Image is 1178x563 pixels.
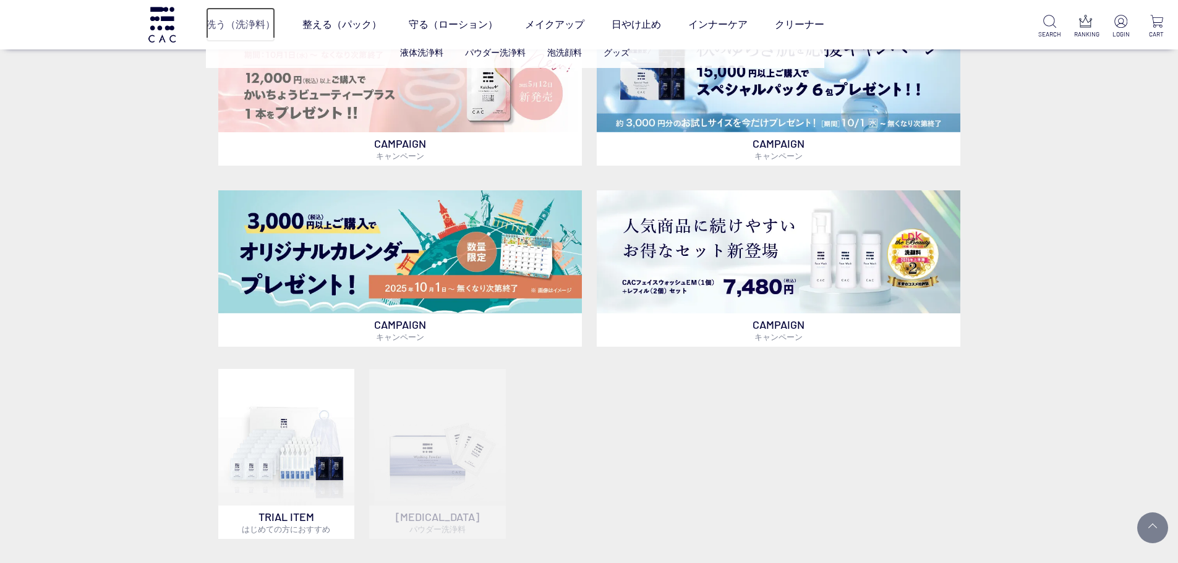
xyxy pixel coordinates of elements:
[147,7,177,42] img: logo
[1145,15,1168,39] a: CART
[597,313,960,347] p: CAMPAIGN
[1109,30,1132,39] p: LOGIN
[369,369,506,539] a: [MEDICAL_DATA]パウダー洗浄料
[218,9,582,132] img: 腸活お試しキャンペーン
[688,7,748,42] a: インナーケア
[597,9,960,165] a: スペシャルパックお試しプレゼント スペシャルパックお試しプレゼント CAMPAIGNキャンペーン
[465,48,526,57] a: パウダー洗浄料
[218,369,355,539] a: トライアルセット TRIAL ITEMはじめての方におすすめ
[376,332,424,342] span: キャンペーン
[1145,30,1168,39] p: CART
[302,7,382,42] a: 整える（パック）
[218,190,582,313] img: カレンダープレゼント
[376,151,424,161] span: キャンペーン
[604,48,630,57] a: グッズ
[400,48,443,57] a: 液体洗浄料
[597,190,960,347] a: フェイスウォッシュ＋レフィル2個セット フェイスウォッシュ＋レフィル2個セット CAMPAIGNキャンペーン
[612,7,661,42] a: 日やけ止め
[409,524,466,534] span: パウダー洗浄料
[754,332,803,342] span: キャンペーン
[218,369,355,506] img: トライアルセット
[218,9,582,165] a: 腸活お試しキャンペーン 腸活お試しキャンペーン CAMPAIGNキャンペーン
[1074,15,1097,39] a: RANKING
[206,7,275,42] a: 洗う（洗浄料）
[525,7,584,42] a: メイクアップ
[1038,15,1061,39] a: SEARCH
[1109,15,1132,39] a: LOGIN
[218,132,582,166] p: CAMPAIGN
[218,506,355,539] p: TRIAL ITEM
[1074,30,1097,39] p: RANKING
[597,190,960,313] img: フェイスウォッシュ＋レフィル2個セット
[754,151,803,161] span: キャンペーン
[597,132,960,166] p: CAMPAIGN
[369,506,506,539] p: [MEDICAL_DATA]
[1038,30,1061,39] p: SEARCH
[597,9,960,132] img: スペシャルパックお試しプレゼント
[409,7,498,42] a: 守る（ローション）
[242,524,330,534] span: はじめての方におすすめ
[218,313,582,347] p: CAMPAIGN
[775,7,824,42] a: クリーナー
[547,48,582,57] a: 泡洗顔料
[218,190,582,347] a: カレンダープレゼント カレンダープレゼント CAMPAIGNキャンペーン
